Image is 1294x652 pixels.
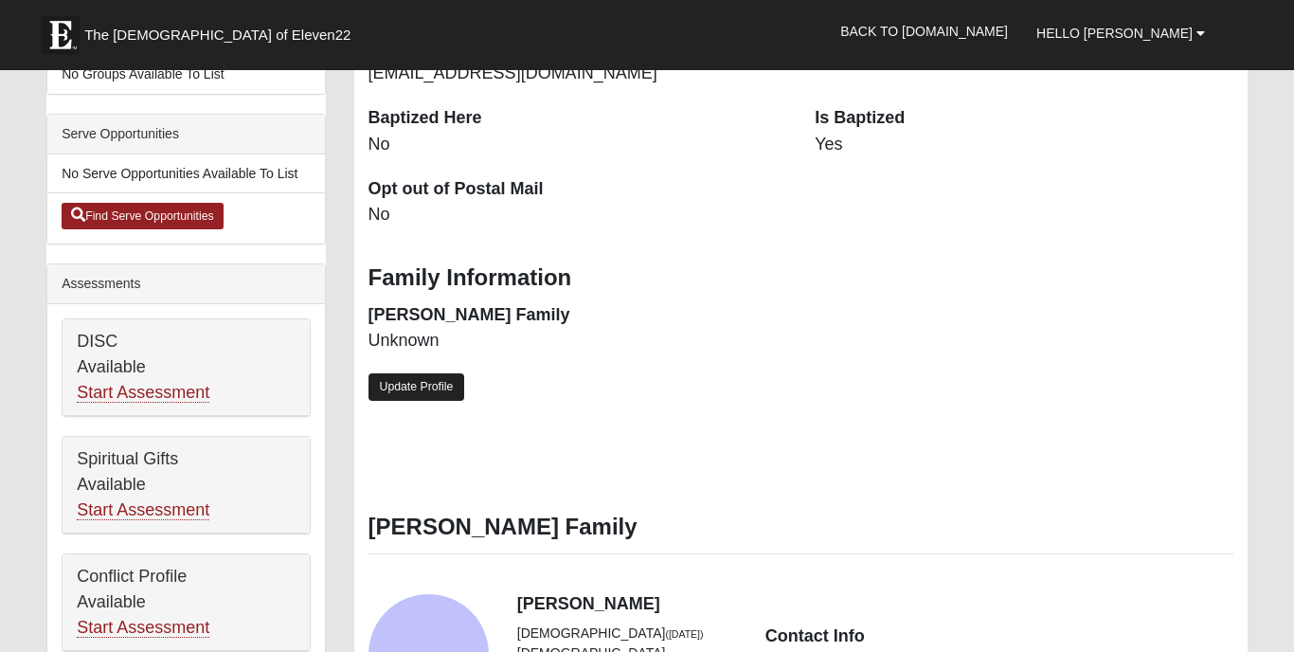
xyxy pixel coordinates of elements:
[517,594,1233,615] h4: [PERSON_NAME]
[62,203,224,229] a: Find Serve Opportunities
[1036,26,1193,41] span: Hello [PERSON_NAME]
[47,115,324,154] div: Serve Opportunities
[47,264,324,304] div: Assessments
[368,373,465,401] a: Update Profile
[32,7,411,54] a: The [DEMOGRAPHIC_DATA] of Eleven22
[815,133,1233,157] dd: Yes
[77,383,209,403] a: Start Assessment
[368,264,1233,292] h3: Family Information
[77,618,209,638] a: Start Assessment
[63,319,309,416] div: DISC Available
[815,106,1233,131] dt: Is Baptized
[368,106,787,131] dt: Baptized Here
[63,437,309,534] div: Spiritual Gifts Available
[47,55,324,94] li: No Groups Available To List
[63,554,309,651] div: Conflict Profile Available
[368,303,787,328] dt: [PERSON_NAME] Family
[368,177,787,202] dt: Opt out of Postal Mail
[368,203,787,227] dd: No
[368,133,787,157] dd: No
[765,626,865,645] strong: Contact Info
[665,628,703,640] small: ([DATE])
[826,8,1022,55] a: Back to [DOMAIN_NAME]
[47,154,324,193] li: No Serve Opportunities Available To List
[368,329,787,353] dd: Unknown
[517,624,737,643] li: [DEMOGRAPHIC_DATA]
[1022,9,1219,57] a: Hello [PERSON_NAME]
[84,26,350,45] span: The [DEMOGRAPHIC_DATA] of Eleven22
[368,514,1233,541] h3: [PERSON_NAME] Family
[368,62,787,86] dd: [EMAIL_ADDRESS][DOMAIN_NAME]
[77,500,209,520] a: Start Assessment
[42,16,80,54] img: Eleven22 logo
